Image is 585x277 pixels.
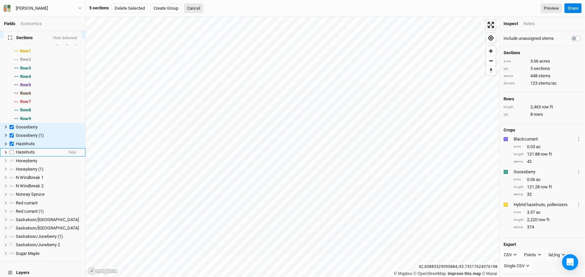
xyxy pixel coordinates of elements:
div: Norway Spruce [16,192,81,197]
div: 2,463 [504,104,581,110]
div: Hazelnuts [16,150,63,155]
button: Zoom in [486,46,496,56]
div: Honeyberry (1) [16,167,81,172]
span: sections [534,66,550,72]
span: Hazelnuts [16,141,35,146]
div: [PERSON_NAME] [16,5,48,12]
a: OpenStreetMap [414,271,446,276]
div: stems [514,192,524,197]
button: Crop Usage [577,135,581,143]
div: Open Intercom Messenger [562,254,578,270]
div: 5 [504,66,581,72]
div: Red currant [16,200,81,206]
div: 0.06 [514,177,581,183]
div: Saskatoon/Juneberry [16,217,81,222]
div: area [504,59,527,64]
div: Saskatoon/Juneberry 2 [16,242,81,248]
div: Blackcurrant [514,136,575,142]
button: Hide Selected [53,36,77,40]
div: length [514,217,524,222]
div: stems [504,74,527,79]
div: Saskatoon/Juneberry (1) [16,234,81,239]
h4: Sections [504,50,581,56]
div: stems [514,225,524,230]
span: Gooseberry [16,124,38,129]
div: Hybrid hazelnuts, pollenizers [514,202,575,208]
button: Delete Selected [112,3,148,13]
div: Hazelnuts [16,141,81,147]
button: Points [521,250,544,260]
button: [PERSON_NAME] [3,5,82,12]
div: length [514,185,524,190]
h4: Rows [504,96,581,102]
button: CSV [501,250,520,260]
a: Preview [541,3,562,13]
div: CSV [504,252,512,258]
span: ac [536,177,541,183]
span: row ft [541,151,552,157]
a: Mapbox logo [88,267,117,275]
div: Sugar Maple [16,251,81,256]
span: Row 2 [20,57,31,62]
div: Garrett Hilpipre [16,5,48,12]
span: Row 8 [20,107,31,113]
span: Row 7 [20,99,31,104]
div: qty [504,112,527,117]
div: density [504,81,527,86]
span: Row 9 [20,116,31,121]
button: Share [565,3,582,13]
span: stems/ac [538,80,557,86]
div: qty [504,66,527,71]
div: area [514,177,524,182]
button: Cancel [184,3,203,13]
span: Saskatoon/Juneberry (1) [16,234,63,239]
a: Fields [4,21,15,26]
div: Gooseberry [514,169,575,175]
div: area [514,210,524,215]
span: N Windbreak 2 [16,183,44,188]
label: Include unassigned stems [504,35,554,41]
span: row ft [541,184,552,190]
div: Inspect [504,21,518,27]
div: 3.66 [504,58,581,64]
span: Sections [8,35,33,40]
div: Honeyberry [16,158,81,164]
h4: Export [504,242,581,247]
span: Red currant (1) [16,209,44,214]
div: length [514,152,524,157]
div: N Windbreak 1 [16,175,81,180]
span: Saskatoon/Juneberry 2 [16,242,60,247]
div: 8 [504,111,581,117]
span: Sugar Maple [16,251,40,256]
div: 374 [514,224,581,230]
button: Zoom out [486,56,496,66]
span: Row 3 [20,66,31,71]
div: 32 [514,191,581,197]
div: 448 [504,73,581,79]
canvas: Map [86,17,499,277]
div: 121.88 [514,151,581,157]
span: row ft [542,104,553,110]
button: Enter fullscreen [486,20,496,30]
div: Saskatoon/Juneberry [16,225,81,231]
button: Crop Usage [577,201,581,208]
span: Row 4 [20,74,31,79]
div: 0.03 [514,144,581,150]
span: N Windbreak 1 [16,175,44,180]
button: Reset bearing to north [486,66,496,75]
span: acres [539,58,550,64]
div: N Windbreak 2 [16,183,81,189]
div: lat,lng [549,252,560,258]
span: Row 6 [20,91,31,96]
span: hide [69,148,76,157]
span: row ft [538,217,549,223]
div: Points [524,252,536,258]
button: Find my location [486,33,496,43]
span: ac [536,209,541,215]
span: Fruit, onramentals, hay alley croping [16,40,83,45]
div: length [504,105,527,110]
